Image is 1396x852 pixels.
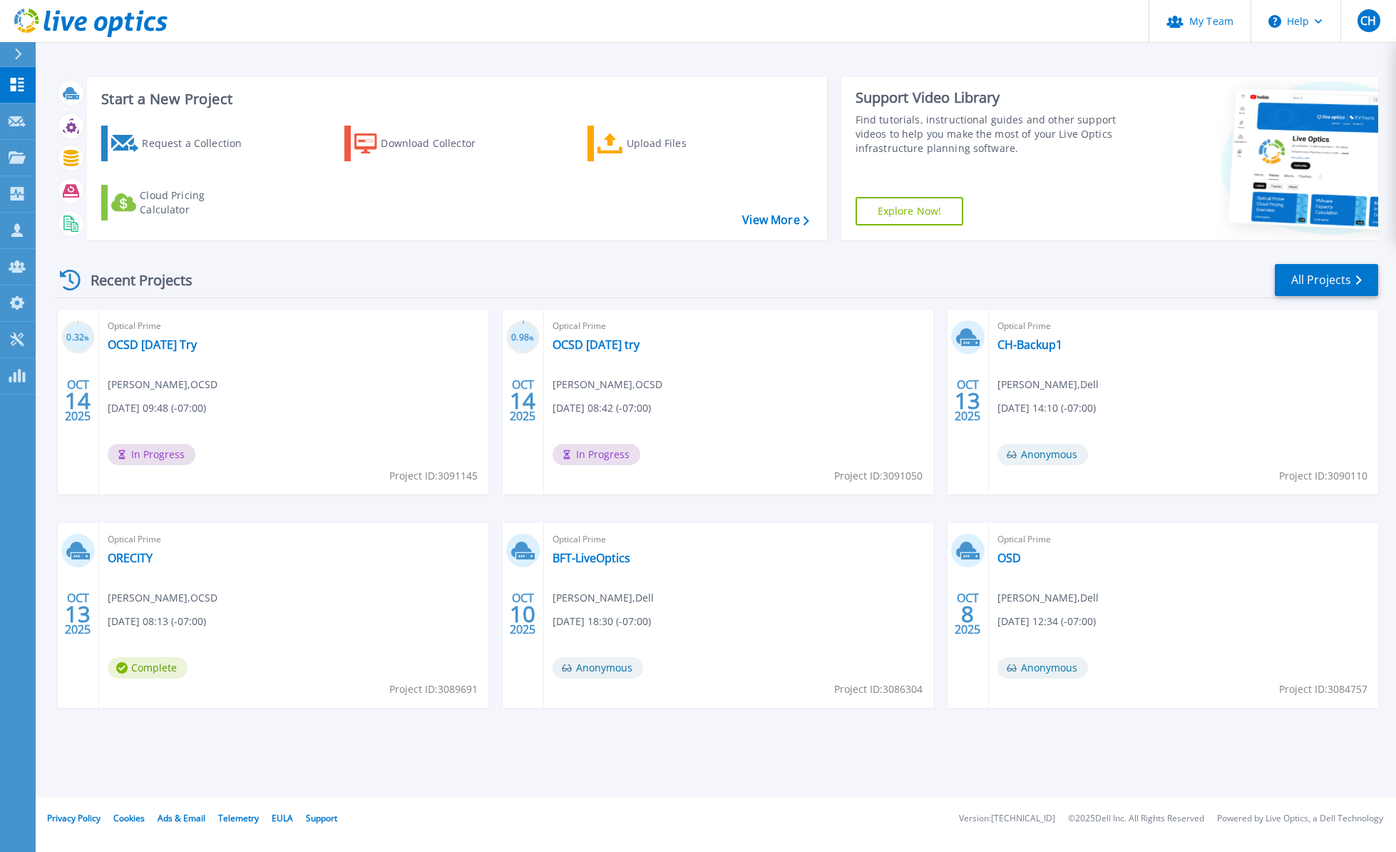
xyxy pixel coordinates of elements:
a: Request a Collection [101,126,260,161]
div: Upload Files [627,129,741,158]
a: ORECITY [108,551,153,565]
span: CH [1360,15,1376,26]
span: Anonymous [553,657,643,679]
span: Project ID: 3091050 [834,468,923,484]
span: 10 [510,608,535,620]
a: Privacy Policy [47,812,101,824]
span: [PERSON_NAME] , Dell [997,590,1099,606]
h3: 0.98 [506,330,540,346]
span: 14 [510,395,535,407]
a: Support [306,812,337,824]
div: Find tutorials, instructional guides and other support videos to help you make the most of your L... [856,113,1130,156]
div: Recent Projects [55,263,212,298]
span: % [529,334,534,342]
a: Upload Files [587,126,746,161]
span: Project ID: 3090110 [1279,468,1367,484]
span: 13 [955,395,980,407]
span: [PERSON_NAME] , OCSD [108,377,217,392]
a: Cookies [113,812,145,824]
a: OCSD [DATE] try [553,338,640,352]
span: Optical Prime [108,318,480,334]
a: BFT-LiveOptics [553,551,630,565]
span: In Progress [108,444,195,465]
div: OCT 2025 [64,375,91,427]
span: Project ID: 3089691 [389,681,478,697]
div: OCT 2025 [954,375,981,427]
div: OCT 2025 [509,588,536,640]
span: [DATE] 09:48 (-07:00) [108,400,206,416]
span: [DATE] 08:42 (-07:00) [553,400,651,416]
a: Telemetry [218,812,259,824]
a: OSD [997,551,1021,565]
a: Explore Now! [856,197,964,225]
span: Optical Prime [553,532,925,547]
div: OCT 2025 [509,375,536,427]
a: Ads & Email [158,812,205,824]
li: Version: [TECHNICAL_ID] [959,814,1055,823]
span: Project ID: 3091145 [389,468,478,484]
a: EULA [272,812,293,824]
a: Cloud Pricing Calculator [101,185,260,220]
div: OCT 2025 [64,588,91,640]
a: All Projects [1275,264,1378,296]
span: 13 [65,608,91,620]
span: Complete [108,657,188,679]
span: [PERSON_NAME] , Dell [997,377,1099,392]
li: Powered by Live Optics, a Dell Technology [1217,814,1383,823]
span: Project ID: 3084757 [1279,681,1367,697]
span: [DATE] 18:30 (-07:00) [553,614,651,629]
h3: Start a New Project [101,91,809,107]
div: Download Collector [381,129,495,158]
span: Optical Prime [997,318,1370,334]
span: Optical Prime [108,532,480,547]
a: Download Collector [344,126,503,161]
span: % [84,334,89,342]
span: [DATE] 12:34 (-07:00) [997,614,1096,629]
a: OCSD [DATE] Try [108,338,197,352]
a: View More [742,213,809,227]
span: [DATE] 14:10 (-07:00) [997,400,1096,416]
span: Anonymous [997,444,1088,465]
span: [PERSON_NAME] , OCSD [553,377,662,392]
span: 8 [961,608,974,620]
div: Request a Collection [142,129,256,158]
div: Cloud Pricing Calculator [140,188,254,217]
li: © 2025 Dell Inc. All Rights Reserved [1068,814,1204,823]
h3: 0.32 [61,330,95,346]
span: [PERSON_NAME] , Dell [553,590,654,606]
div: OCT 2025 [954,588,981,640]
div: Support Video Library [856,88,1130,107]
span: Optical Prime [553,318,925,334]
a: CH-Backup1 [997,338,1062,352]
span: Project ID: 3086304 [834,681,923,697]
span: Anonymous [997,657,1088,679]
span: 14 [65,395,91,407]
span: [PERSON_NAME] , OCSD [108,590,217,606]
span: Optical Prime [997,532,1370,547]
span: In Progress [553,444,640,465]
span: [DATE] 08:13 (-07:00) [108,614,206,629]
